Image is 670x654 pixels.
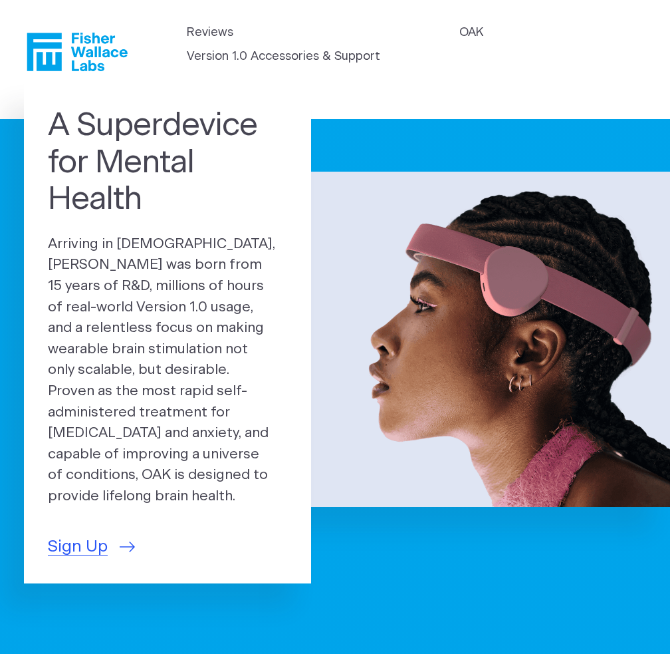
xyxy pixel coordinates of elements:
a: Sign Up [48,535,135,560]
a: OAK [459,24,483,42]
span: Sign Up [48,535,108,560]
h1: A Superdevice for Mental Health [48,107,287,218]
a: Fisher Wallace [27,33,128,71]
a: Reviews [187,24,233,42]
a: Version 1.0 Accessories & Support [187,48,380,66]
p: Arriving in [DEMOGRAPHIC_DATA], [PERSON_NAME] was born from 15 years of R&D, millions of hours of... [48,234,287,507]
